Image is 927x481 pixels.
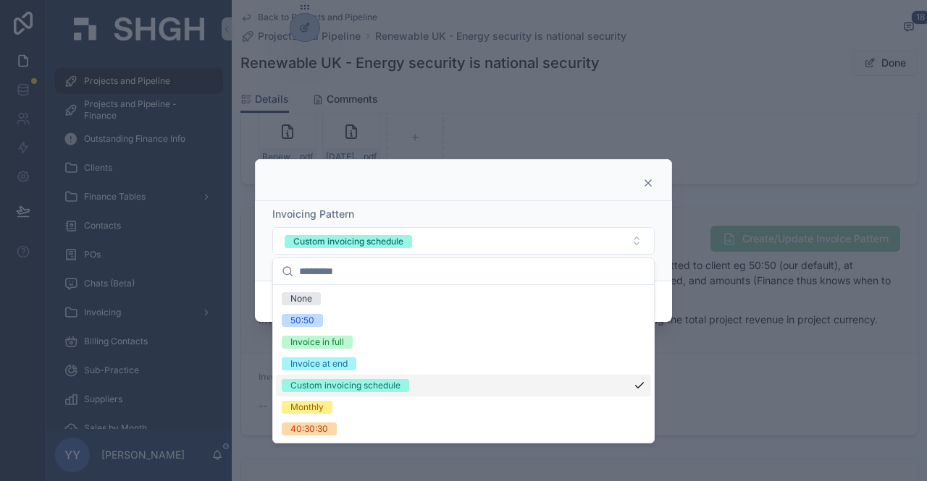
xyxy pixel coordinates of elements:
[290,314,314,327] div: 50:50
[273,285,654,443] div: Suggestions
[290,336,344,349] div: Invoice in full
[293,235,403,248] div: Custom invoicing schedule
[290,357,348,370] div: Invoice at end
[290,292,312,305] div: None
[290,401,324,414] div: Monthly
[290,422,328,435] div: 40:30:30
[272,227,655,255] button: Select Button
[272,208,354,220] span: Invoicing Pattern
[290,379,400,392] div: Custom invoicing schedule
